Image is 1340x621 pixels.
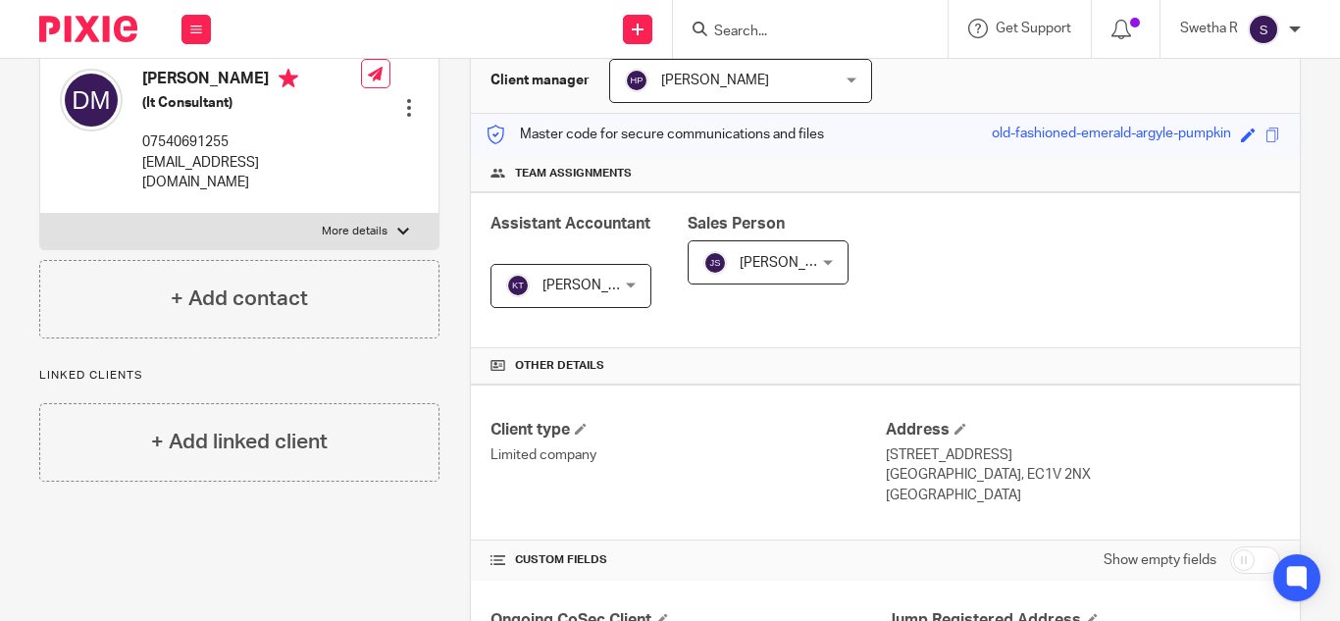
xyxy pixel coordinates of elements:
[688,216,785,232] span: Sales Person
[142,69,361,93] h4: [PERSON_NAME]
[506,274,530,297] img: svg%3E
[1248,14,1279,45] img: svg%3E
[1104,550,1216,570] label: Show empty fields
[515,358,604,374] span: Other details
[542,279,650,292] span: [PERSON_NAME]
[322,224,387,239] p: More details
[151,427,328,457] h4: + Add linked client
[992,124,1231,146] div: old-fashioned-emerald-argyle-pumpkin
[490,216,650,232] span: Assistant Accountant
[490,71,590,90] h3: Client manager
[996,22,1071,35] span: Get Support
[515,166,632,181] span: Team assignments
[490,552,885,568] h4: CUSTOM FIELDS
[39,16,137,42] img: Pixie
[142,93,361,113] h5: (It Consultant)
[279,69,298,88] i: Primary
[171,284,308,314] h4: + Add contact
[886,486,1280,505] p: [GEOGRAPHIC_DATA]
[490,445,885,465] p: Limited company
[886,420,1280,440] h4: Address
[740,256,848,270] span: [PERSON_NAME]
[886,465,1280,485] p: [GEOGRAPHIC_DATA], EC1V 2NX
[886,445,1280,465] p: [STREET_ADDRESS]
[142,132,361,152] p: 07540691255
[625,69,648,92] img: svg%3E
[1180,19,1238,38] p: Swetha R
[142,153,361,193] p: [EMAIL_ADDRESS][DOMAIN_NAME]
[712,24,889,41] input: Search
[703,251,727,275] img: svg%3E
[60,69,123,131] img: svg%3E
[490,420,885,440] h4: Client type
[486,125,824,144] p: Master code for secure communications and files
[661,74,769,87] span: [PERSON_NAME]
[39,368,439,384] p: Linked clients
